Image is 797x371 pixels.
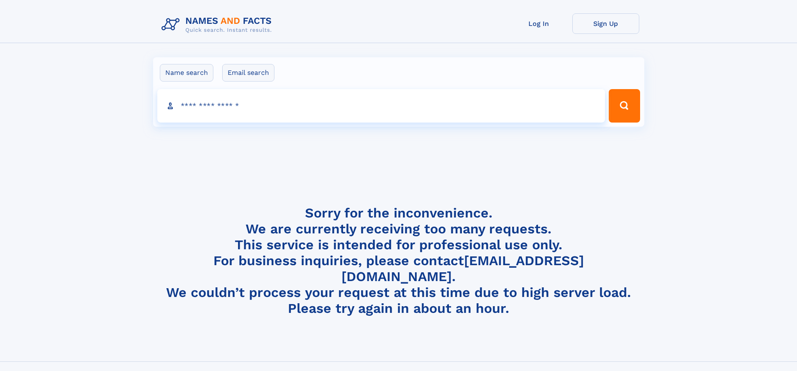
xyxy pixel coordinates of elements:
[158,13,279,36] img: Logo Names and Facts
[222,64,274,82] label: Email search
[157,89,605,123] input: search input
[572,13,639,34] a: Sign Up
[158,205,639,317] h4: Sorry for the inconvenience. We are currently receiving too many requests. This service is intend...
[505,13,572,34] a: Log In
[160,64,213,82] label: Name search
[341,253,584,284] a: [EMAIL_ADDRESS][DOMAIN_NAME]
[609,89,640,123] button: Search Button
